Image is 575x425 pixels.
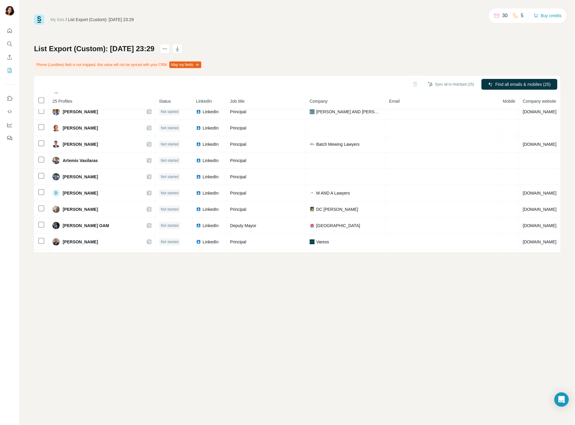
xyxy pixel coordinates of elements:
span: Email [389,99,400,104]
span: LinkedIn [203,223,219,229]
button: Search [5,39,14,49]
button: Dashboard [5,120,14,130]
button: Enrich CSV [5,52,14,63]
img: Avatar [52,222,60,229]
span: LinkedIn [203,125,219,131]
img: Avatar [52,206,60,213]
span: Find all emails & mobiles (25) [495,81,551,87]
span: LinkedIn [203,190,219,196]
span: Not started [161,142,179,147]
p: 5 [521,12,524,19]
span: M AND A Lawyers [316,190,350,196]
span: LinkedIn [196,99,212,104]
span: [PERSON_NAME] [63,125,98,131]
img: Avatar [5,6,14,16]
span: LinkedIn [203,109,219,115]
img: company-logo [310,109,315,114]
span: Company [310,99,328,104]
img: Avatar [52,124,60,132]
span: [PERSON_NAME] [63,109,98,115]
span: [DOMAIN_NAME] [523,223,557,228]
img: LinkedIn logo [196,126,201,130]
span: Company website [523,99,556,104]
span: [PERSON_NAME] OAM [63,223,109,229]
span: [DOMAIN_NAME] [523,239,557,244]
img: LinkedIn logo [196,207,201,212]
span: Not started [161,174,179,180]
img: Avatar [52,108,60,115]
span: Principal [230,126,247,130]
button: actions [160,44,170,54]
span: Principal [230,191,247,195]
button: My lists [5,65,14,76]
img: company-logo [310,223,315,228]
span: [PERSON_NAME] [63,141,98,147]
img: Avatar [52,157,60,164]
img: LinkedIn logo [196,142,201,147]
img: Avatar [52,141,60,148]
p: 30 [502,12,508,19]
button: Quick start [5,25,14,36]
button: Sync all to HubSpot (25) [424,80,479,89]
span: [DOMAIN_NAME] [523,207,557,212]
img: Surfe Logo [34,14,44,25]
span: Batch Mewing Lawyers [316,141,360,147]
span: [DOMAIN_NAME] [523,109,557,114]
div: Phone (Landline) field is not mapped, this value will not be synced with your CRM [34,60,203,70]
img: LinkedIn logo [196,223,201,228]
h1: List Export (Custom): [DATE] 23:29 [34,44,155,54]
span: 25 Profiles [52,99,72,104]
button: Find all emails & mobiles (25) [482,79,558,90]
span: Principal [230,174,247,179]
span: [PERSON_NAME] [63,206,98,212]
span: [PERSON_NAME] [63,190,98,196]
span: [PERSON_NAME] AND [PERSON_NAME] [316,109,382,115]
span: Not started [161,109,179,114]
span: Job title [230,99,245,104]
span: LinkedIn [203,206,219,212]
img: LinkedIn logo [196,239,201,244]
div: Open Intercom Messenger [555,392,569,407]
a: My lists [50,17,64,22]
img: company-logo [310,239,315,244]
img: company-logo [310,142,315,147]
span: Mobile [503,99,515,104]
span: LinkedIn [203,158,219,164]
span: Not started [161,223,179,228]
span: Not started [161,207,179,212]
img: Avatar [52,238,60,245]
div: List Export (Custom): [DATE] 23:29 [68,17,134,23]
span: [PERSON_NAME] [63,174,98,180]
img: LinkedIn logo [196,109,201,114]
span: [PERSON_NAME] [63,239,98,245]
span: LinkedIn [203,174,219,180]
span: [DOMAIN_NAME] [523,191,557,195]
span: Principal [230,158,247,163]
span: Status [159,99,171,104]
span: Not started [161,190,179,196]
span: [GEOGRAPHIC_DATA] [316,223,360,229]
img: company-logo [310,207,315,212]
span: Deputy Mayor [230,223,256,228]
img: Avatar [52,173,60,180]
img: LinkedIn logo [196,174,201,179]
span: Not started [161,239,179,245]
span: LinkedIn [203,141,219,147]
span: LinkedIn [203,239,219,245]
button: Buy credits [534,11,562,20]
span: Principal [230,109,247,114]
span: Principal [230,207,247,212]
span: [DOMAIN_NAME] [523,142,557,147]
img: LinkedIn logo [196,158,201,163]
span: Not started [161,125,179,131]
span: DC [PERSON_NAME] [316,206,358,212]
button: Use Surfe API [5,106,14,117]
span: Principal [230,239,247,244]
span: Not started [161,158,179,163]
div: D [52,189,60,197]
span: Artemis Vasilaras [63,158,98,164]
span: Varess [316,239,329,245]
button: Map my fields [169,61,201,68]
img: company-logo [310,191,315,195]
li: / [66,17,67,23]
